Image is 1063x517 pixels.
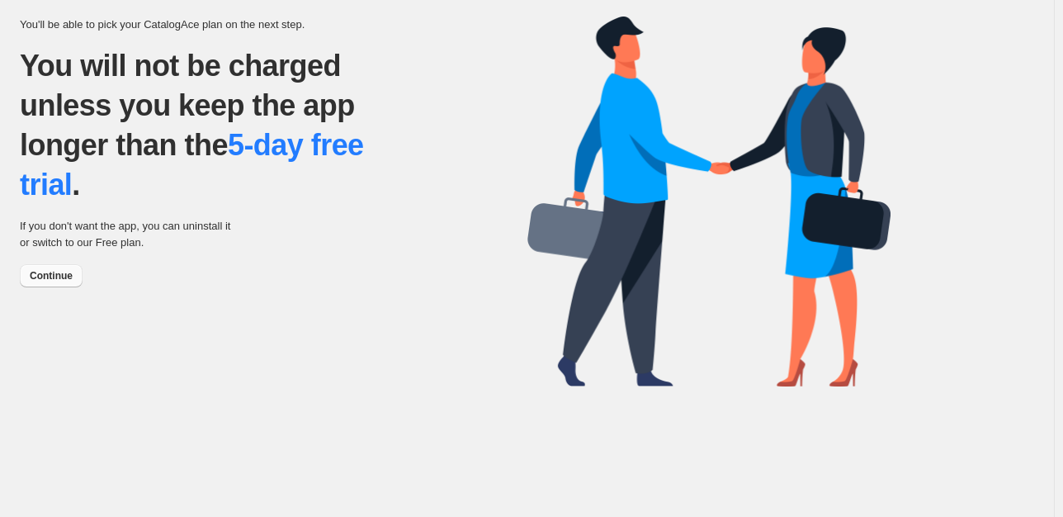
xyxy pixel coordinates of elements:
[20,46,408,205] p: You will not be charged unless you keep the app longer than the .
[30,269,73,282] span: Continue
[20,17,527,33] p: You'll be able to pick your CatalogAce plan on the next step.
[20,264,83,287] button: Continue
[20,218,239,251] p: If you don't want the app, you can uninstall it or switch to our Free plan.
[527,17,891,387] img: trial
